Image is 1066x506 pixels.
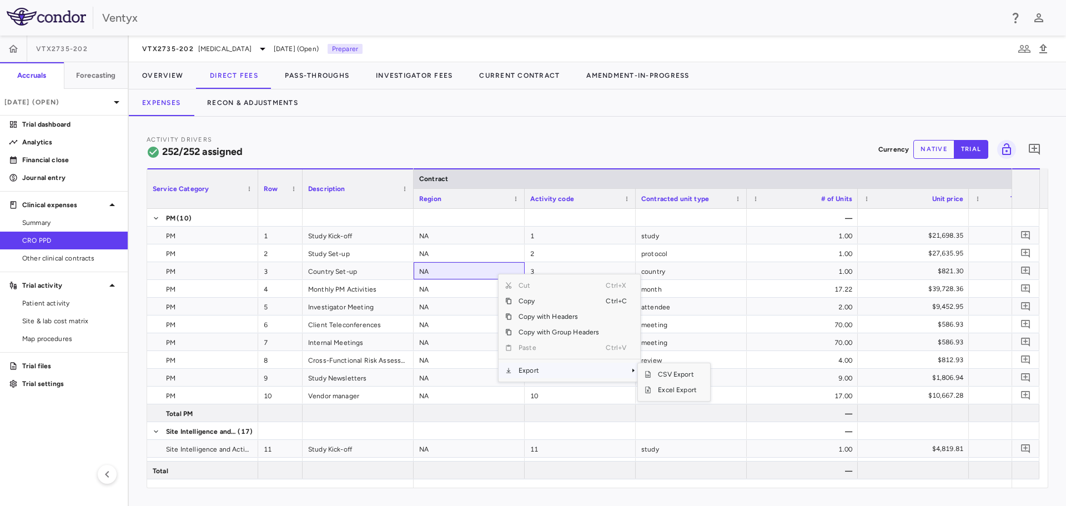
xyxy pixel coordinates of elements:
[258,262,303,279] div: 3
[303,244,414,262] div: Study Set-up
[512,340,606,355] span: Paste
[525,440,636,457] div: 11
[166,458,252,476] span: Site Intelligence and Activation
[414,387,525,404] div: NA
[525,262,636,279] div: 3
[22,173,119,183] p: Journal entry
[22,253,119,263] span: Other clinical contracts
[1028,143,1041,156] svg: Add comment
[22,155,119,165] p: Financial close
[868,387,963,404] div: $10,667.28
[606,293,630,309] span: Ctrl+C
[147,136,212,143] span: Activity Drivers
[747,244,858,262] div: 1.00
[1020,337,1031,347] svg: Add comment
[22,316,119,326] span: Site & lab cost matrix
[76,71,116,81] h6: Forecasting
[747,298,858,315] div: 2.00
[166,334,175,352] span: PM
[22,280,105,290] p: Trial activity
[166,263,175,280] span: PM
[1020,248,1031,258] svg: Add comment
[166,387,175,405] span: PM
[932,195,964,203] span: Unit price
[258,280,303,297] div: 4
[868,244,963,262] div: $27,635.95
[414,351,525,368] div: NA
[747,462,858,479] div: —
[414,262,525,279] div: NA
[606,340,630,355] span: Ctrl+V
[636,262,747,279] div: country
[166,280,175,298] span: PM
[1018,441,1033,456] button: Add comment
[153,462,168,480] span: Total
[414,244,525,262] div: NA
[1020,319,1031,329] svg: Add comment
[414,315,525,333] div: NA
[22,361,119,371] p: Trial files
[194,89,311,116] button: Recon & Adjustments
[414,227,525,244] div: NA
[747,458,858,475] div: 1.00
[1020,390,1031,400] svg: Add comment
[1020,372,1031,383] svg: Add comment
[512,293,606,309] span: Copy
[636,227,747,244] div: study
[747,422,858,439] div: —
[636,440,747,457] div: study
[258,440,303,457] div: 11
[308,185,345,193] span: Description
[22,379,119,389] p: Trial settings
[636,244,747,262] div: protocol
[258,333,303,350] div: 7
[271,62,363,89] button: Pass-Throughs
[1020,283,1031,294] svg: Add comment
[636,387,747,404] div: month
[36,44,88,53] span: VTX2735-202
[747,280,858,297] div: 17.22
[303,280,414,297] div: Monthly PM Activities
[747,351,858,368] div: 4.00
[258,369,303,386] div: 9
[1018,352,1033,367] button: Add comment
[162,144,243,159] h6: 252/252 assigned
[1020,301,1031,312] svg: Add comment
[1018,228,1033,243] button: Add comment
[303,369,414,386] div: Study Newsletters
[414,280,525,297] div: NA
[512,363,606,378] span: Export
[22,218,119,228] span: Summary
[414,298,525,315] div: NA
[258,351,303,368] div: 8
[22,200,105,210] p: Clinical expenses
[466,62,573,89] button: Current Contract
[166,405,193,423] span: Total PM
[303,333,414,350] div: Internal Meetings
[868,315,963,333] div: $586.93
[258,227,303,244] div: 1
[993,140,1016,159] span: You do not have permission to lock or unlock grids
[868,280,963,298] div: $39,728.36
[868,351,963,369] div: $812.93
[747,369,858,386] div: 9.00
[747,333,858,350] div: 70.00
[1018,459,1033,474] button: Add comment
[636,458,747,475] div: country
[1018,334,1033,349] button: Add comment
[303,351,414,368] div: Cross-Functional Risk Assessment - Review
[22,298,119,308] span: Patient activity
[747,404,858,422] div: —
[636,351,747,368] div: review
[913,140,954,159] button: native
[166,423,237,440] span: Site Intelligence and Activation
[1018,263,1033,278] button: Add comment
[258,298,303,315] div: 5
[651,382,703,398] span: Excel Export
[878,144,909,154] p: Currency
[303,387,414,404] div: Vendor manager
[419,175,448,183] span: Contract
[142,44,194,53] span: VTX2735-202
[498,274,641,382] div: Context Menu
[1020,443,1031,454] svg: Add comment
